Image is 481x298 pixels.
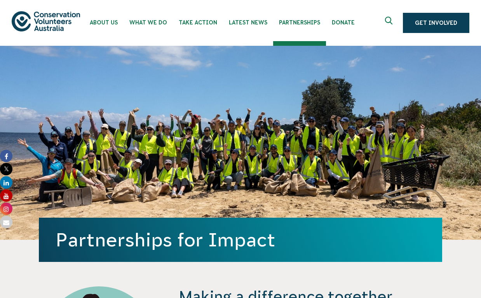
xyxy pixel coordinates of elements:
[403,13,469,33] a: Get Involved
[279,19,320,26] span: Partnerships
[380,14,399,32] button: Expand search box Close search box
[12,11,80,31] img: logo.svg
[129,19,167,26] span: What We Do
[90,19,118,26] span: About Us
[229,19,267,26] span: Latest News
[332,19,355,26] span: Donate
[385,17,395,29] span: Expand search box
[56,229,425,250] h1: Partnerships for Impact
[179,19,217,26] span: Take Action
